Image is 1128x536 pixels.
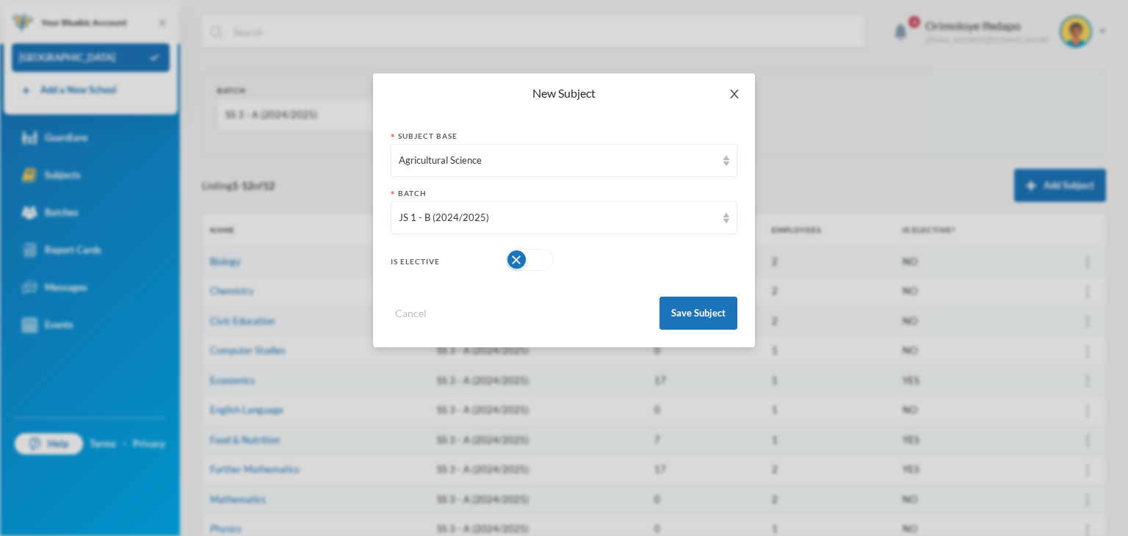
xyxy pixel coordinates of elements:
div: Agricultural Science [399,153,716,168]
button: Close [714,73,755,115]
div: Subject Base [391,131,737,142]
div: New Subject [391,85,737,101]
div: JS 1 - B (2024/2025) [399,211,716,225]
div: Batch [391,188,737,199]
button: Save Subject [659,297,737,330]
i: icon: close [728,88,740,100]
button: Cancel [391,305,431,322]
div: Is Elective [391,256,495,272]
